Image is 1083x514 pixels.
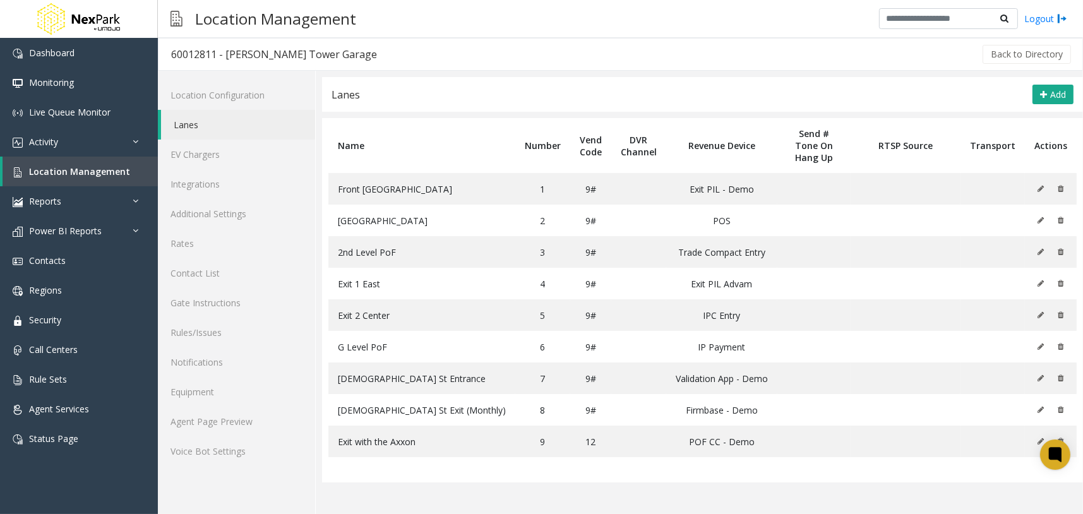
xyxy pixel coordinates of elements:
[1050,88,1066,100] span: Add
[570,268,611,299] td: 9#
[1024,12,1067,25] a: Logout
[13,167,23,177] img: 'icon'
[570,173,611,205] td: 9#
[29,433,78,445] span: Status Page
[29,373,67,385] span: Rule Sets
[29,403,89,415] span: Agent Services
[13,227,23,237] img: 'icon'
[13,375,23,385] img: 'icon'
[851,118,960,173] th: RTSP Source
[1025,118,1077,173] th: Actions
[515,118,570,173] th: Number
[570,426,611,457] td: 12
[158,229,315,258] a: Rates
[338,183,452,195] span: Front [GEOGRAPHIC_DATA]
[338,373,486,385] span: [DEMOGRAPHIC_DATA] St Entrance
[171,3,182,34] img: pageIcon
[338,215,428,227] span: [GEOGRAPHIC_DATA]
[570,299,611,331] td: 9#
[960,118,1025,173] th: Transport
[29,195,61,207] span: Reports
[515,426,570,457] td: 9
[13,434,23,445] img: 'icon'
[515,331,570,362] td: 6
[13,78,23,88] img: 'icon'
[189,3,362,34] h3: Location Management
[29,165,130,177] span: Location Management
[171,46,377,63] div: 60012811 - [PERSON_NAME] Tower Garage
[13,405,23,415] img: 'icon'
[3,157,158,186] a: Location Management
[666,173,777,205] td: Exit PIL - Demo
[158,140,315,169] a: EV Chargers
[338,404,506,416] span: [DEMOGRAPHIC_DATA] St Exit (Monthly)
[1057,12,1067,25] img: logout
[158,347,315,377] a: Notifications
[328,118,515,173] th: Name
[515,362,570,394] td: 7
[611,118,666,173] th: DVR Channel
[515,236,570,268] td: 3
[338,309,390,321] span: Exit 2 Center
[338,341,387,353] span: G Level PoF
[1032,85,1074,105] button: Add
[158,80,315,110] a: Location Configuration
[666,268,777,299] td: Exit PIL Advam
[777,118,851,173] th: Send # Tone On Hang Up
[666,236,777,268] td: Trade Compact Entry
[158,199,315,229] a: Additional Settings
[666,394,777,426] td: Firmbase - Demo
[666,118,777,173] th: Revenue Device
[158,407,315,436] a: Agent Page Preview
[29,344,78,356] span: Call Centers
[13,197,23,207] img: 'icon'
[666,362,777,394] td: Validation App - Demo
[29,254,66,266] span: Contacts
[29,106,111,118] span: Live Queue Monitor
[29,284,62,296] span: Regions
[13,138,23,148] img: 'icon'
[570,331,611,362] td: 9#
[515,173,570,205] td: 1
[161,110,315,140] a: Lanes
[13,256,23,266] img: 'icon'
[158,288,315,318] a: Gate Instructions
[13,108,23,118] img: 'icon'
[570,118,611,173] th: Vend Code
[158,169,315,199] a: Integrations
[666,331,777,362] td: IP Payment
[666,299,777,331] td: IPC Entry
[13,345,23,356] img: 'icon'
[338,436,416,448] span: Exit with the Axxon
[158,436,315,466] a: Voice Bot Settings
[29,136,58,148] span: Activity
[666,205,777,236] td: POS
[515,394,570,426] td: 8
[13,316,23,326] img: 'icon'
[570,394,611,426] td: 9#
[570,362,611,394] td: 9#
[332,87,360,103] div: Lanes
[570,236,611,268] td: 9#
[158,258,315,288] a: Contact List
[983,45,1071,64] button: Back to Directory
[29,314,61,326] span: Security
[13,49,23,59] img: 'icon'
[13,286,23,296] img: 'icon'
[158,377,315,407] a: Equipment
[158,318,315,347] a: Rules/Issues
[570,205,611,236] td: 9#
[29,225,102,237] span: Power BI Reports
[515,205,570,236] td: 2
[666,426,777,457] td: POF CC - Demo
[29,76,74,88] span: Monitoring
[515,299,570,331] td: 5
[338,246,396,258] span: 2nd Level PoF
[515,268,570,299] td: 4
[338,278,380,290] span: Exit 1 East
[29,47,75,59] span: Dashboard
